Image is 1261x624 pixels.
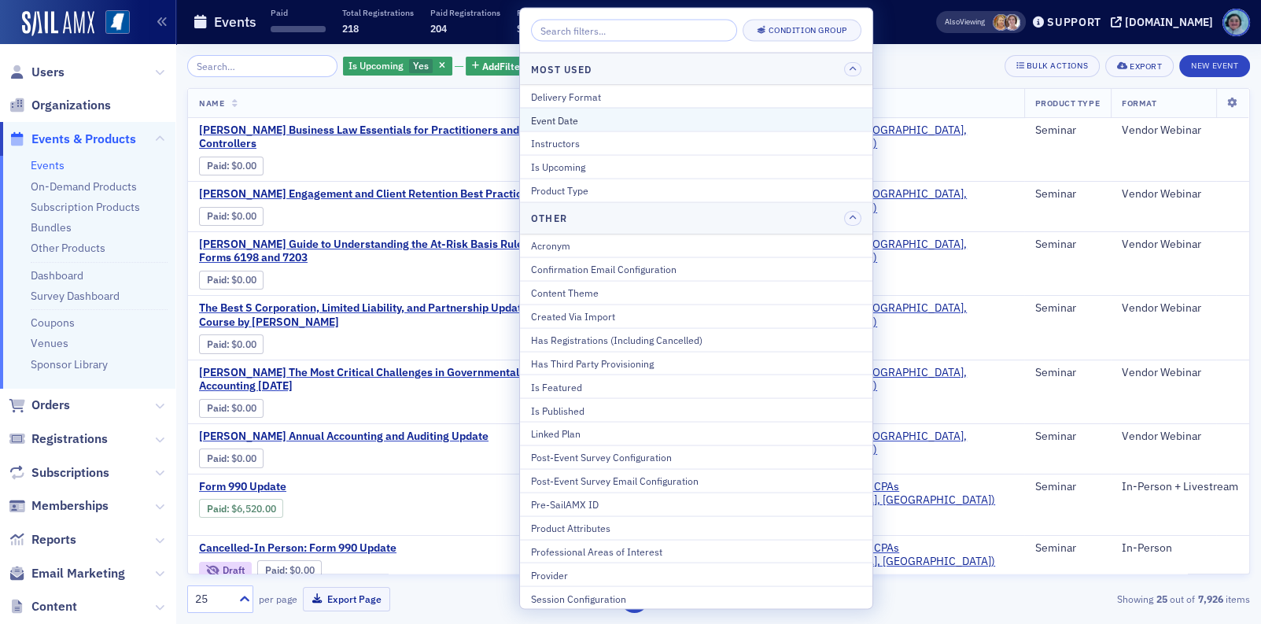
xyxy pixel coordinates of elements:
[199,271,264,290] div: Paid: 0 - $0
[199,499,283,518] div: Paid: 24 - $652000
[31,316,75,330] a: Coupons
[9,531,76,548] a: Reports
[531,113,861,127] div: Event Date
[31,531,76,548] span: Reports
[1122,98,1156,109] span: Format
[342,7,414,18] p: Total Registrations
[1035,238,1100,252] div: Seminar
[520,586,872,610] button: Session Configuration
[1222,9,1250,36] span: Profile
[1179,57,1250,72] a: New Event
[223,566,245,574] div: Draft
[1130,62,1162,71] div: Export
[531,356,861,370] div: Has Third Party Provisioning
[1153,592,1170,606] strong: 25
[105,10,130,35] img: SailAMX
[531,89,861,103] div: Delivery Format
[1035,301,1100,316] div: Seminar
[31,497,109,515] span: Memberships
[531,262,861,276] div: Confirmation Email Configuration
[520,304,872,327] button: Created Via Import
[520,178,872,201] button: Product Type
[199,124,564,151] a: [PERSON_NAME] Business Law Essentials for Practitioners and Controllers
[199,238,564,265] span: Surgent's Guide to Understanding the At‑Risk Basis Rules and Forms 6198 and 7203
[520,155,872,179] button: Is Upcoming
[517,7,553,18] p: Paid
[199,366,564,393] a: [PERSON_NAME] The Most Critical Challenges in Governmental Accounting [DATE]
[9,64,65,81] a: Users
[1035,480,1100,494] div: Seminar
[765,238,1013,265] a: [PERSON_NAME] ([GEOGRAPHIC_DATA], [GEOGRAPHIC_DATA])
[31,464,109,482] span: Subscriptions
[520,445,872,469] button: Post-Event Survey Configuration
[187,55,337,77] input: Search…
[1035,430,1100,444] div: Seminar
[199,238,564,265] a: [PERSON_NAME] Guide to Understanding the At‑Risk Basis Rules and Forms 6198 and 7203
[9,397,70,414] a: Orders
[303,587,390,611] button: Export Page
[289,564,315,576] span: $0.00
[520,351,872,375] button: Has Third Party Provisioning
[520,515,872,539] button: Product Attributes
[520,398,872,422] button: Is Published
[199,334,264,353] div: Paid: 0 - $0
[520,468,872,492] button: Post-Event Survey Email Configuration
[531,497,861,511] div: Pre-SailAMX ID
[31,565,125,582] span: Email Marketing
[907,592,1250,606] div: Showing out of items
[199,301,564,329] span: The Best S Corporation, Limited Liability, and Partnership Update Course by Surgent
[520,257,872,281] button: Confirmation Email Configuration
[94,10,130,37] a: View Homepage
[765,430,1013,457] span: Surgent (Radnor, PA)
[199,187,533,201] span: Surgent's Engagement and Client Retention Best Practices
[466,57,530,76] button: AddFilter
[31,220,72,234] a: Bundles
[531,286,861,300] div: Content Theme
[231,402,256,414] span: $0.00
[765,480,1013,508] a: [US_STATE] Society of CPAs ([GEOGRAPHIC_DATA], [GEOGRAPHIC_DATA])
[207,338,227,350] a: Paid
[9,565,125,582] a: Email Marketing
[207,274,227,286] a: Paid
[31,64,65,81] span: Users
[1122,430,1238,444] div: Vendor Webinar
[31,430,108,448] span: Registrations
[271,7,326,18] p: Paid
[199,98,224,109] span: Name
[531,309,861,323] div: Created Via Import
[199,301,564,329] a: The Best S Corporation, Limited Liability, and Partnership Update Course by [PERSON_NAME]
[22,11,94,36] a: SailAMX
[343,57,452,76] div: Yes
[1105,55,1174,77] button: Export
[1195,592,1226,606] strong: 7,926
[9,97,111,114] a: Organizations
[1047,15,1101,29] div: Support
[531,183,861,198] div: Product Type
[199,157,264,175] div: Paid: 0 - $0
[207,402,227,414] a: Paid
[1111,17,1219,28] button: [DOMAIN_NAME]
[765,480,1013,508] span: Mississippi Society of CPAs (Ridgeland, MS)
[1179,55,1250,77] button: New Event
[531,332,861,346] div: Has Registrations (Including Cancelled)
[531,238,861,253] div: Acronym
[769,26,847,35] div: Condition Group
[765,366,1013,393] span: Surgent (Radnor, PA)
[1035,541,1100,556] div: Seminar
[765,238,1013,265] span: Surgent (Radnor, PA)
[520,375,872,398] button: Is Featured
[31,336,68,350] a: Venues
[31,200,140,214] a: Subscription Products
[1122,124,1238,138] div: Vendor Webinar
[199,399,264,418] div: Paid: 0 - $0
[520,280,872,304] button: Content Theme
[1035,366,1100,380] div: Seminar
[1122,187,1238,201] div: Vendor Webinar
[520,422,872,445] button: Linked Plan
[765,430,1013,457] a: [PERSON_NAME] ([GEOGRAPHIC_DATA], [GEOGRAPHIC_DATA])
[207,210,231,222] span: :
[531,520,861,534] div: Product Attributes
[765,366,1013,393] a: [PERSON_NAME] ([GEOGRAPHIC_DATA], [GEOGRAPHIC_DATA])
[1035,98,1100,109] span: Product Type
[531,544,861,558] div: Professional Areas of Interest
